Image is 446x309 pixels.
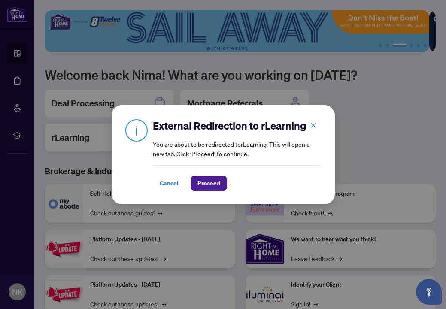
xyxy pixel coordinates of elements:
button: Proceed [191,176,227,191]
img: Info Icon [125,119,148,142]
button: Open asap [416,279,442,305]
button: Cancel [153,176,185,191]
div: You are about to be redirected to rLearning . This will open a new tab. Click ‘Proceed’ to continue. [153,119,321,191]
span: Proceed [197,176,220,190]
h2: External Redirection to rLearning [153,119,321,133]
span: close [310,122,316,128]
span: Cancel [160,176,179,190]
